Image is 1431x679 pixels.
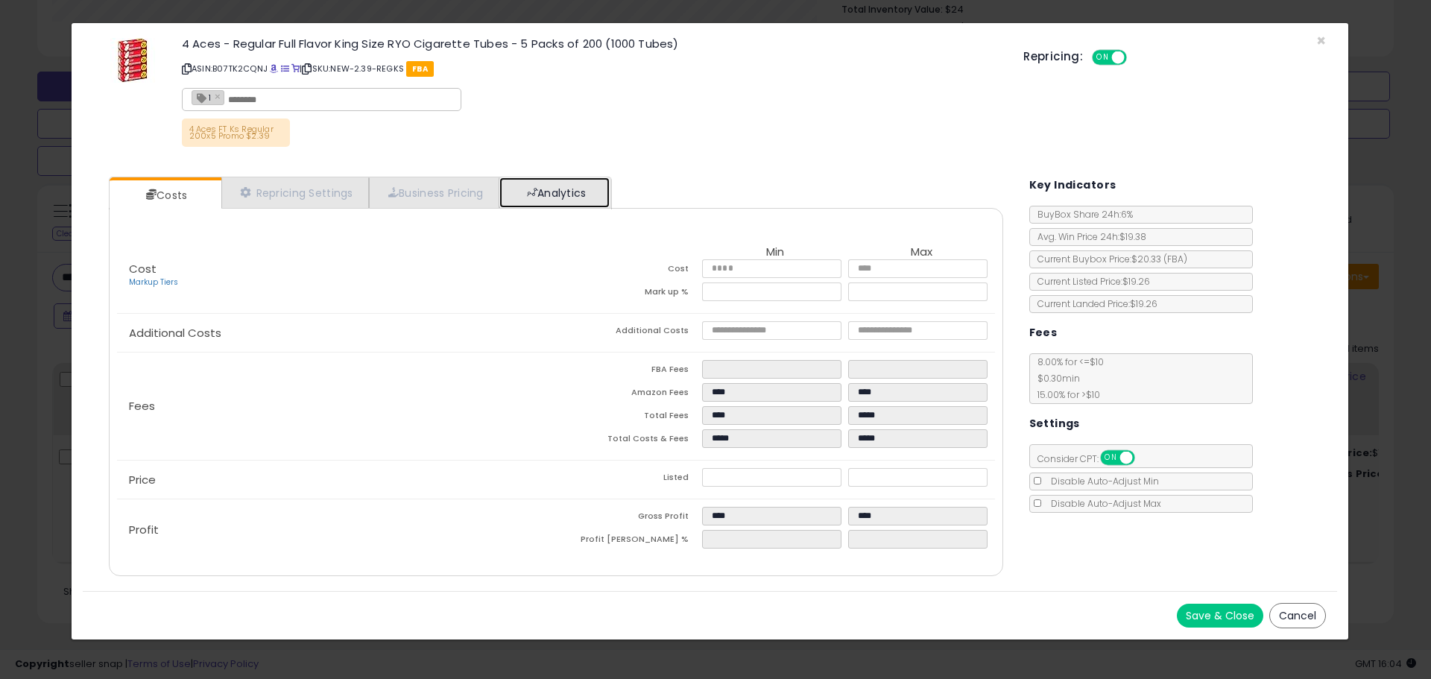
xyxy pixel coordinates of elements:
[291,63,300,75] a: Your listing only
[221,177,369,208] a: Repricing Settings
[1093,51,1112,64] span: ON
[117,263,556,288] p: Cost
[848,246,994,259] th: Max
[1030,388,1100,401] span: 15.00 % for > $10
[1316,30,1326,51] span: ×
[270,63,278,75] a: BuyBox page
[1030,372,1080,385] span: $0.30 min
[192,91,211,104] span: 1
[117,327,556,339] p: Additional Costs
[556,383,702,406] td: Amazon Fees
[1029,414,1080,433] h5: Settings
[556,468,702,491] td: Listed
[1132,452,1156,464] span: OFF
[556,259,702,282] td: Cost
[1030,297,1157,310] span: Current Landed Price: $19.26
[215,89,224,103] a: ×
[1029,323,1058,342] h5: Fees
[117,474,556,486] p: Price
[556,507,702,530] td: Gross Profit
[182,119,290,147] p: 4 Aces FT Ks Regular 200x5 Promo $2.39
[499,177,610,208] a: Analytics
[1030,253,1187,265] span: Current Buybox Price:
[1030,356,1104,401] span: 8.00 % for <= $10
[1023,51,1083,63] h5: Repricing:
[1030,275,1150,288] span: Current Listed Price: $19.26
[406,61,434,77] span: FBA
[1043,497,1161,510] span: Disable Auto-Adjust Max
[117,400,556,412] p: Fees
[1125,51,1149,64] span: OFF
[556,282,702,306] td: Mark up %
[182,57,1001,80] p: ASIN: B07TK2CQNJ | SKU: NEW-2.39-REGKS
[369,177,499,208] a: Business Pricing
[1131,253,1187,265] span: $20.33
[1030,208,1133,221] span: BuyBox Share 24h: 6%
[556,321,702,344] td: Additional Costs
[1177,604,1263,628] button: Save & Close
[110,180,220,210] a: Costs
[117,524,556,536] p: Profit
[1043,475,1159,487] span: Disable Auto-Adjust Min
[556,530,702,553] td: Profit [PERSON_NAME] %
[281,63,289,75] a: All offer listings
[1102,452,1120,464] span: ON
[129,277,178,288] a: Markup Tiers
[1030,230,1146,243] span: Avg. Win Price 24h: $19.38
[182,38,1001,49] h3: 4 Aces - Regular Full Flavor King Size RYO Cigarette Tubes - 5 Packs of 200 (1000 Tubes)
[110,38,155,83] img: 518RO1NDGWL._SL60_.jpg
[1029,176,1116,195] h5: Key Indicators
[556,406,702,429] td: Total Fees
[1030,452,1154,465] span: Consider CPT:
[1163,253,1187,265] span: ( FBA )
[1269,603,1326,628] button: Cancel
[556,360,702,383] td: FBA Fees
[702,246,848,259] th: Min
[556,429,702,452] td: Total Costs & Fees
